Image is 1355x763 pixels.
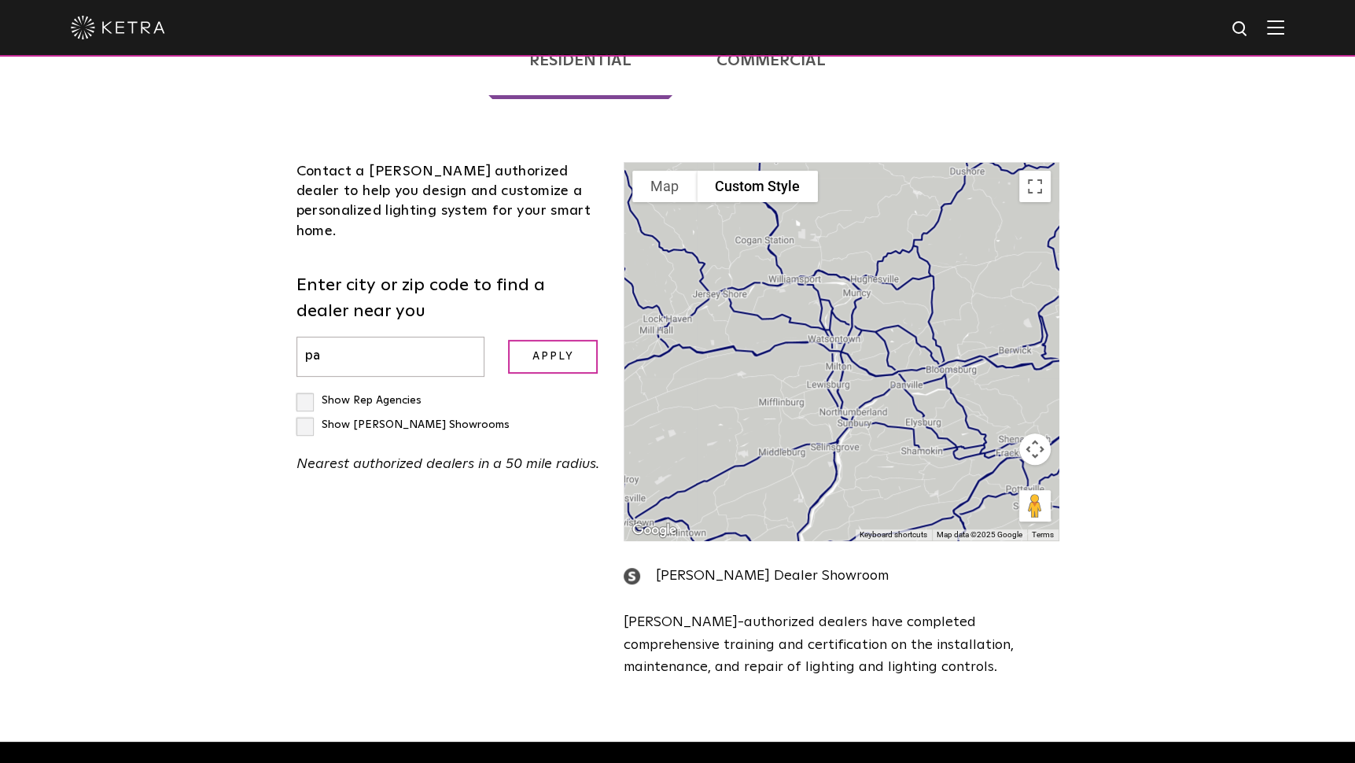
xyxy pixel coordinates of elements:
div: [PERSON_NAME] Dealer Showroom [624,565,1059,588]
a: Open this area in Google Maps (opens a new window) [628,520,680,540]
img: ketra-logo-2019-white [71,16,165,39]
label: Show [PERSON_NAME] Showrooms [296,419,510,430]
input: Enter city or zip code [296,337,485,377]
label: Enter city or zip code to find a dealer near you [296,273,601,325]
img: showroom_icon.png [624,568,640,584]
p: [PERSON_NAME]-authorized dealers have completed comprehensive training and certification on the i... [624,611,1059,679]
button: Drag Pegman onto the map to open Street View [1019,490,1051,522]
div: Contact a [PERSON_NAME] authorized dealer to help you design and customize a personalized lightin... [296,162,601,241]
img: Google [628,520,680,540]
a: Terms (opens in new tab) [1032,530,1054,539]
span: Map data ©2025 Google [937,530,1022,539]
button: Keyboard shortcuts [860,529,927,540]
label: Show Rep Agencies [296,395,422,406]
a: Commercial [676,22,867,99]
button: Show street map [632,171,697,202]
button: Toggle fullscreen view [1019,171,1051,202]
button: Custom Style [697,171,818,202]
input: Apply [508,340,598,374]
button: Map camera controls [1019,433,1051,465]
a: Residential [488,22,672,99]
img: search icon [1231,20,1250,39]
p: Nearest authorized dealers in a 50 mile radius. [296,453,601,476]
img: Hamburger%20Nav.svg [1267,20,1284,35]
